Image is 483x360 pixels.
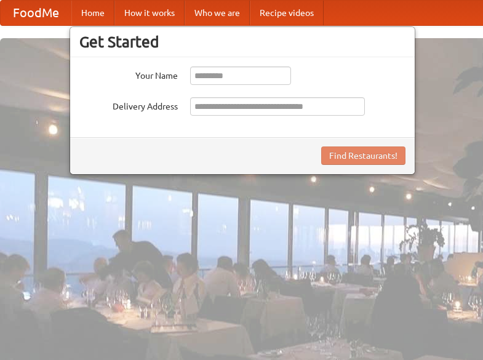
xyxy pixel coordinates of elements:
[79,66,178,82] label: Your Name
[71,1,114,25] a: Home
[79,33,405,51] h3: Get Started
[114,1,185,25] a: How it works
[185,1,250,25] a: Who we are
[250,1,324,25] a: Recipe videos
[1,1,71,25] a: FoodMe
[321,146,405,165] button: Find Restaurants!
[79,97,178,113] label: Delivery Address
